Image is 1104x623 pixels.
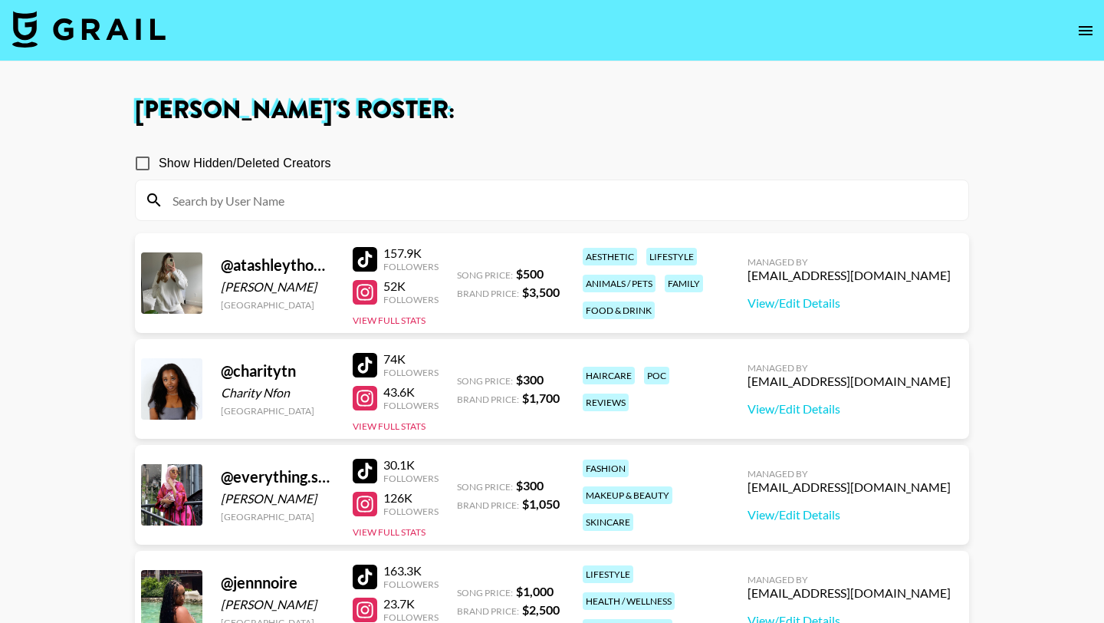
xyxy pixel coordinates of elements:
[383,351,439,367] div: 74K
[383,279,439,294] div: 52K
[522,285,560,299] strong: $ 3,500
[747,295,951,311] a: View/Edit Details
[516,372,544,387] strong: $ 300
[383,367,439,378] div: Followers
[383,400,439,411] div: Followers
[457,587,513,598] span: Song Price:
[221,255,334,275] div: @ atashleythomas
[221,279,334,295] div: [PERSON_NAME]
[221,491,334,506] div: [PERSON_NAME]
[522,391,560,405] strong: $ 1,700
[665,275,703,292] div: family
[383,563,439,578] div: 163.3K
[383,294,439,305] div: Followers
[383,246,439,261] div: 157.9K
[353,315,426,326] button: View Full Stats
[1070,15,1101,46] button: open drawer
[747,480,951,495] div: [EMAIL_ADDRESS][DOMAIN_NAME]
[522,602,560,617] strong: $ 2,500
[457,375,513,387] span: Song Price:
[353,420,426,432] button: View Full Stats
[747,362,951,374] div: Managed By
[457,269,513,281] span: Song Price:
[221,385,334,400] div: Charity Nfon
[383,611,439,623] div: Followers
[383,596,439,611] div: 23.7K
[522,496,560,511] strong: $ 1,050
[221,299,334,311] div: [GEOGRAPHIC_DATA]
[383,578,439,590] div: Followers
[747,374,951,389] div: [EMAIL_ADDRESS][DOMAIN_NAME]
[221,467,334,486] div: @ everything.sumii
[747,256,951,268] div: Managed By
[135,98,969,123] h1: [PERSON_NAME] 's Roster:
[516,478,544,493] strong: $ 300
[747,585,951,601] div: [EMAIL_ADDRESS][DOMAIN_NAME]
[221,573,334,592] div: @ jennnoire
[457,481,513,493] span: Song Price:
[747,468,951,480] div: Managed By
[163,188,959,213] input: Search by User Name
[583,367,635,384] div: haircare
[383,473,439,484] div: Followers
[12,11,166,48] img: Grail Talent
[457,499,519,511] span: Brand Price:
[221,511,334,522] div: [GEOGRAPHIC_DATA]
[583,394,629,411] div: reviews
[646,248,697,265] div: lifestyle
[583,302,655,319] div: food & drink
[383,506,439,517] div: Followers
[383,384,439,400] div: 43.6K
[353,526,426,538] button: View Full Stats
[457,605,519,617] span: Brand Price:
[583,486,672,504] div: makeup & beauty
[221,405,334,417] div: [GEOGRAPHIC_DATA]
[747,507,951,522] a: View/Edit Details
[747,268,951,283] div: [EMAIL_ADDRESS][DOMAIN_NAME]
[583,565,633,583] div: lifestyle
[159,154,331,173] span: Show Hidden/Deleted Creators
[583,275,655,292] div: animals / pets
[583,513,633,531] div: skincare
[644,367,669,384] div: poc
[516,266,544,281] strong: $ 500
[221,597,334,612] div: [PERSON_NAME]
[583,460,629,477] div: fashion
[583,592,675,610] div: health / wellness
[383,457,439,473] div: 30.1K
[383,261,439,272] div: Followers
[457,288,519,299] span: Brand Price:
[383,490,439,506] div: 126K
[457,394,519,405] span: Brand Price:
[516,584,554,598] strong: $ 1,000
[747,574,951,585] div: Managed By
[583,248,637,265] div: aesthetic
[221,361,334,381] div: @ charitytn
[747,401,951,417] a: View/Edit Details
